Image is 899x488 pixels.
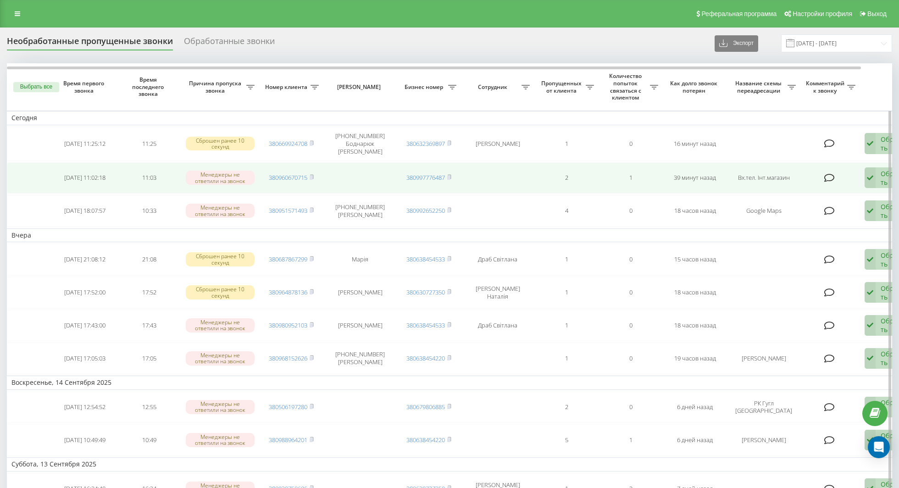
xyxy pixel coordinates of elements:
td: 1 [534,277,599,308]
td: [PHONE_NUMBER] Боднарюк [PERSON_NAME] [323,127,397,161]
span: Реферальная программа [701,10,777,17]
div: Open Intercom Messenger [868,436,890,458]
td: 0 [599,343,663,374]
td: 2 [534,392,599,423]
td: 17:52 [117,277,181,308]
td: 19 часов назад [663,343,727,374]
a: 380992652250 [406,206,445,215]
a: 380638454220 [406,436,445,444]
td: [PERSON_NAME] [323,310,397,341]
td: [DATE] 18:07:57 [53,195,117,227]
a: 380638454533 [406,321,445,329]
td: [DATE] 12:54:52 [53,392,117,423]
span: Сотрудник [466,83,522,91]
span: [PERSON_NAME] [331,83,389,91]
a: 380506197280 [269,403,307,411]
td: [DATE] 17:05:03 [53,343,117,374]
div: Обработанные звонки [184,36,275,50]
a: 380638454220 [406,354,445,362]
td: 11:03 [117,162,181,194]
td: 0 [599,244,663,275]
td: 1 [599,424,663,455]
td: 6 дней назад [663,392,727,423]
td: 4 [534,195,599,227]
td: Драб Світлана [461,310,534,341]
td: 18 часов назад [663,195,727,227]
span: Номер клиента [264,83,311,91]
td: [DATE] 17:43:00 [53,310,117,341]
td: 18 часов назад [663,277,727,308]
td: 18 часов назад [663,310,727,341]
td: Google Maps [727,195,800,227]
div: Сброшен ранее 10 секунд [186,252,255,266]
a: 380960670715 [269,173,307,182]
div: Менеджеры не ответили на звонок [186,433,255,447]
a: 380638454533 [406,255,445,263]
button: Экспорт [715,35,758,52]
td: 39 минут назад [663,162,727,194]
td: 1 [534,343,599,374]
a: 380997776487 [406,173,445,182]
td: [PHONE_NUMBER] [PERSON_NAME] [323,343,397,374]
td: [PERSON_NAME] [323,277,397,308]
td: 0 [599,310,663,341]
td: [DATE] 10:49:49 [53,424,117,455]
td: 6 дней назад [663,424,727,455]
td: 12:55 [117,392,181,423]
span: Бизнес номер [401,83,448,91]
div: Менеджеры не ответили на звонок [186,351,255,365]
td: 11:25 [117,127,181,161]
div: Необработанные пропущенные звонки [7,36,173,50]
div: Менеджеры не ответили на звонок [186,400,255,414]
td: Драб Світлана [461,244,534,275]
td: РК Гугл [GEOGRAPHIC_DATA] [727,392,800,423]
a: 380630727350 [406,288,445,296]
div: Менеджеры не ответили на звонок [186,318,255,332]
td: [DATE] 11:25:12 [53,127,117,161]
td: 17:43 [117,310,181,341]
td: 1 [534,244,599,275]
a: 380687867299 [269,255,307,263]
td: [PERSON_NAME] Наталія [461,277,534,308]
td: 0 [599,277,663,308]
td: Марія [323,244,397,275]
td: 17:05 [117,343,181,374]
a: 380669924708 [269,139,307,148]
div: Менеджеры не ответили на звонок [186,171,255,184]
div: Менеджеры не ответили на звонок [186,204,255,217]
td: 1 [534,310,599,341]
div: Сброшен ранее 10 секунд [186,137,255,150]
td: [DATE] 11:02:18 [53,162,117,194]
td: [PERSON_NAME] [727,424,800,455]
span: Количество попыток связаться с клиентом [603,72,650,101]
td: 0 [599,127,663,161]
span: Как долго звонок потерян [670,80,720,94]
td: [DATE] 17:52:00 [53,277,117,308]
td: 21:08 [117,244,181,275]
a: 380632369897 [406,139,445,148]
span: Причина пропуска звонка [186,80,246,94]
div: Сброшен ранее 10 секунд [186,285,255,299]
td: 10:49 [117,424,181,455]
span: Выход [867,10,887,17]
a: 380988964201 [269,436,307,444]
td: 1 [599,162,663,194]
button: Выбрать все [13,82,59,92]
td: [PERSON_NAME] [461,127,534,161]
span: Время последнего звонка [124,76,174,98]
td: [DATE] 21:08:12 [53,244,117,275]
td: 5 [534,424,599,455]
a: 380964878136 [269,288,307,296]
span: Пропущенных от клиента [539,80,586,94]
td: 10:33 [117,195,181,227]
span: Название схемы переадресации [732,80,788,94]
td: 15 часов назад [663,244,727,275]
a: 380679806885 [406,403,445,411]
a: 380951571493 [269,206,307,215]
td: 16 минут назад [663,127,727,161]
a: 380980952103 [269,321,307,329]
td: 2 [534,162,599,194]
td: 1 [534,127,599,161]
td: [PERSON_NAME] [727,343,800,374]
td: Вх.тел. Інт.магазин [727,162,800,194]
